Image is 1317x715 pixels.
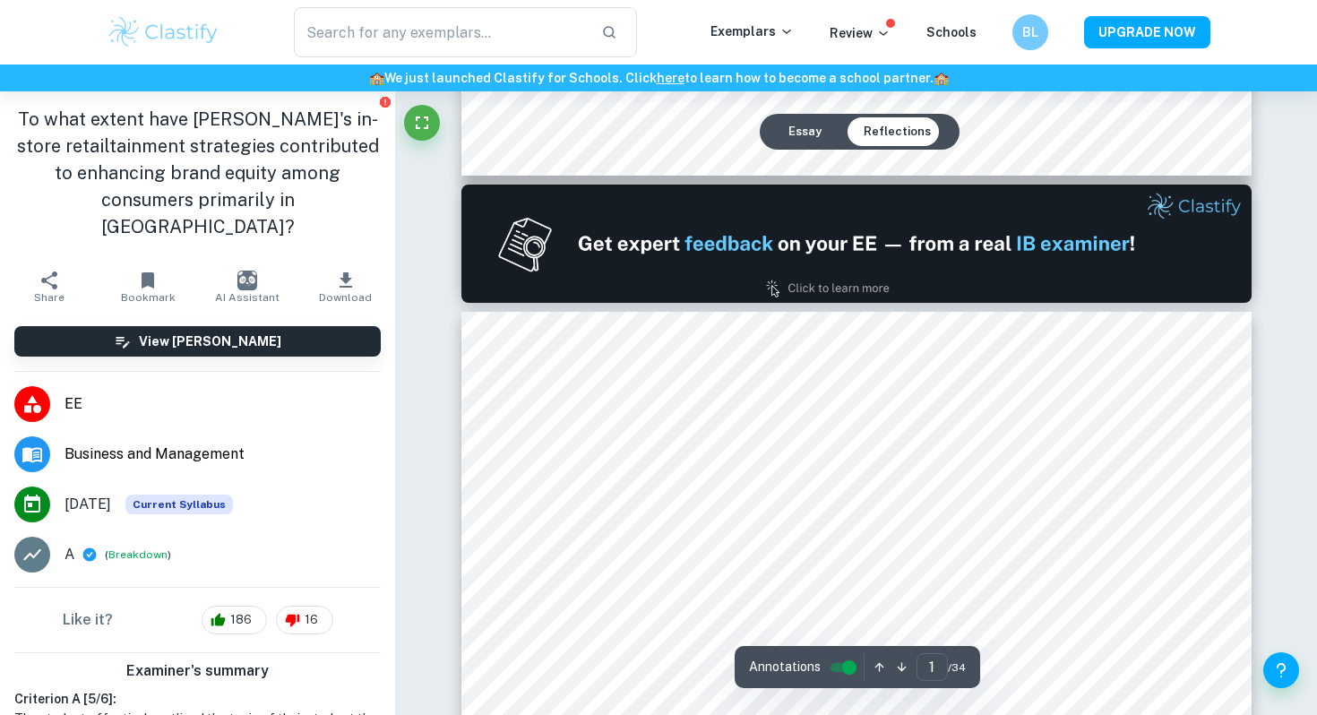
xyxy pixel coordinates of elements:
div: This exemplar is based on the current syllabus. Feel free to refer to it for inspiration/ideas wh... [125,495,233,514]
input: Search for any exemplars... [294,7,587,57]
h6: We just launched Clastify for Schools. Click to learn how to become a school partner. [4,68,1313,88]
button: Fullscreen [404,105,440,141]
span: 186 [220,611,262,629]
span: Bookmark [121,291,176,304]
h6: Criterion A [ 5 / 6 ]: [14,689,381,709]
h6: Like it? [63,609,113,631]
span: [DATE] [65,494,111,515]
h6: BL [1020,22,1041,42]
button: Report issue [378,95,392,108]
button: Essay [774,117,836,146]
img: AI Assistant [237,271,257,290]
span: 16 [295,611,328,629]
span: Current Syllabus [125,495,233,514]
span: / 34 [948,659,966,676]
span: EE [65,393,381,415]
a: here [657,71,684,85]
button: Download [297,262,395,312]
button: UPGRADE NOW [1084,16,1210,48]
div: 186 [202,606,267,634]
span: Share [34,291,65,304]
span: 🏫 [934,71,949,85]
button: AI Assistant [198,262,297,312]
div: 16 [276,606,333,634]
p: A [65,544,74,565]
p: Review [830,23,891,43]
img: Ad [461,185,1252,303]
button: Reflections [849,117,945,146]
span: Download [319,291,372,304]
p: Exemplars [710,22,794,41]
span: AI Assistant [215,291,280,304]
h6: View [PERSON_NAME] [139,332,281,351]
span: Business and Management [65,444,381,465]
h6: Examiner's summary [7,660,388,682]
span: 🏫 [369,71,384,85]
button: Bookmark [99,262,197,312]
a: Schools [926,25,977,39]
span: ( ) [105,547,171,564]
h1: To what extent have [PERSON_NAME]'s in-store retailtainment strategies contributed to enhancing b... [14,106,381,240]
button: Help and Feedback [1263,652,1299,688]
img: Clastify logo [107,14,220,50]
button: View [PERSON_NAME] [14,326,381,357]
button: Breakdown [108,547,168,563]
span: Annotations [749,658,821,676]
button: BL [1012,14,1048,50]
